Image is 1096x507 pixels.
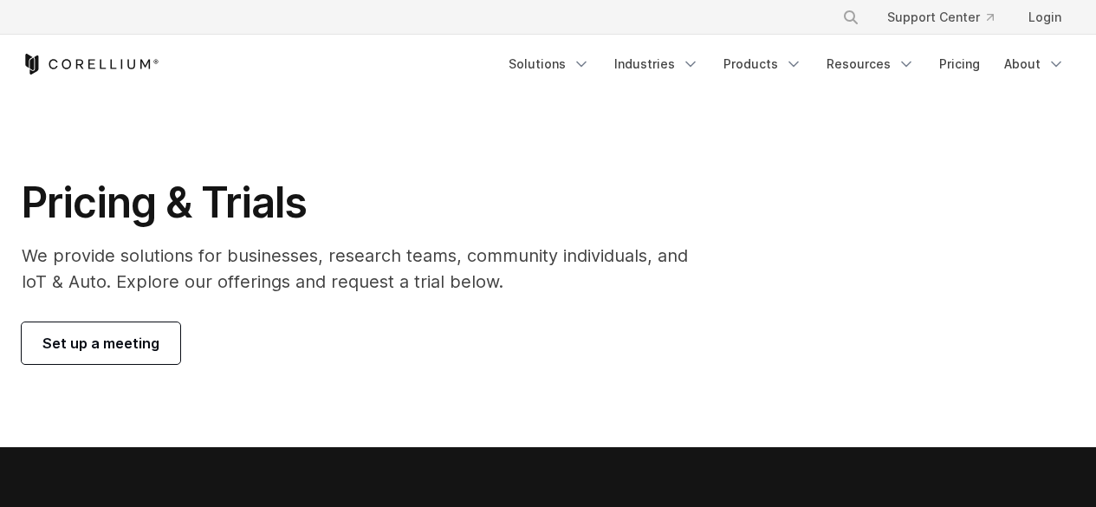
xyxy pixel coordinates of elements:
button: Search [835,2,866,33]
a: Products [713,49,813,80]
h1: Pricing & Trials [22,177,712,229]
a: About [994,49,1075,80]
p: We provide solutions for businesses, research teams, community individuals, and IoT & Auto. Explo... [22,243,712,295]
a: Pricing [929,49,990,80]
a: Solutions [498,49,600,80]
a: Resources [816,49,925,80]
a: Login [1015,2,1075,33]
div: Navigation Menu [498,49,1075,80]
a: Set up a meeting [22,322,180,364]
a: Corellium Home [22,54,159,75]
span: Set up a meeting [42,333,159,354]
a: Industries [604,49,710,80]
a: Support Center [873,2,1008,33]
div: Navigation Menu [821,2,1075,33]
